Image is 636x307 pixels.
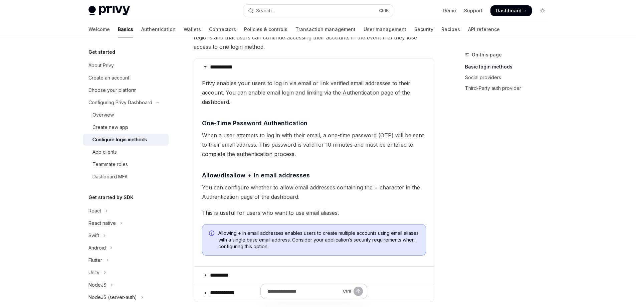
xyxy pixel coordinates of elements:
[202,171,310,180] span: Allow/disallow in email addresses
[218,230,419,250] span: Allowing + in email addresses enables users to create multiple accounts using email aliases with ...
[83,97,169,109] button: Toggle Configuring Privy Dashboard section
[414,21,433,37] a: Security
[83,229,169,242] button: Toggle Swift section
[83,242,169,254] button: Toggle Android section
[465,61,553,72] a: Basic login methods
[92,160,128,168] div: Teammate roles
[88,48,115,56] h5: Get started
[364,21,406,37] a: User management
[92,136,147,144] div: Configure login methods
[202,131,426,159] span: When a user attempts to log in with their email, a one-time password (OTP) will be sent to their ...
[88,86,137,94] div: Choose your platform
[88,219,116,227] div: React native
[465,72,553,83] a: Social providers
[92,111,114,119] div: Overview
[83,59,169,71] a: About Privy
[354,287,363,296] button: Send message
[88,61,114,69] div: About Privy
[490,5,532,16] a: Dashboard
[256,7,275,15] div: Search...
[92,123,128,131] div: Create new app
[83,72,169,84] a: Create an account
[83,279,169,291] button: Toggle NodeJS section
[202,208,426,217] span: This is useful for users who want to use email aliases.
[83,254,169,266] button: Toggle Flutter section
[88,99,152,107] div: Configuring Privy Dashboard
[88,244,106,252] div: Android
[83,217,169,229] button: Toggle React native section
[443,7,456,14] a: Demo
[88,193,134,201] h5: Get started by SDK
[88,232,99,240] div: Swift
[83,146,169,158] a: App clients
[202,79,426,107] span: Privy enables your users to log in via email or link verified email addresses to their account. Y...
[83,109,169,121] a: Overview
[244,21,287,37] a: Policies & controls
[88,207,101,215] div: React
[209,21,236,37] a: Connectors
[243,5,393,17] button: Open search
[92,173,128,181] div: Dashboard MFA
[537,5,548,16] button: Toggle dark mode
[88,6,130,15] img: light logo
[209,231,216,237] svg: Info
[464,7,482,14] a: Support
[88,256,102,264] div: Flutter
[465,83,553,94] a: Third-Party auth provider
[468,21,500,37] a: API reference
[245,171,254,180] code: +
[88,281,107,289] div: NodeJS
[88,21,110,37] a: Welcome
[83,171,169,183] a: Dashboard MFA
[83,158,169,170] a: Teammate roles
[118,21,133,37] a: Basics
[83,267,169,279] button: Toggle Unity section
[92,148,117,156] div: App clients
[88,269,99,277] div: Unity
[202,119,307,128] span: One-Time Password Authentication
[88,293,137,301] div: NodeJS (server-auth)
[88,74,129,82] div: Create an account
[141,21,176,37] a: Authentication
[441,21,460,37] a: Recipes
[83,291,169,303] button: Toggle NodeJS (server-auth) section
[496,7,521,14] span: Dashboard
[267,284,340,299] input: Ask a question...
[202,183,426,201] span: You can configure whether to allow email addresses containing the + character in the Authenticati...
[83,205,169,217] button: Toggle React section
[83,121,169,133] a: Create new app
[184,21,201,37] a: Wallets
[83,134,169,146] a: Configure login methods
[379,8,389,13] span: Ctrl K
[472,51,502,59] span: On this page
[83,84,169,96] a: Choose your platform
[295,21,356,37] a: Transaction management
